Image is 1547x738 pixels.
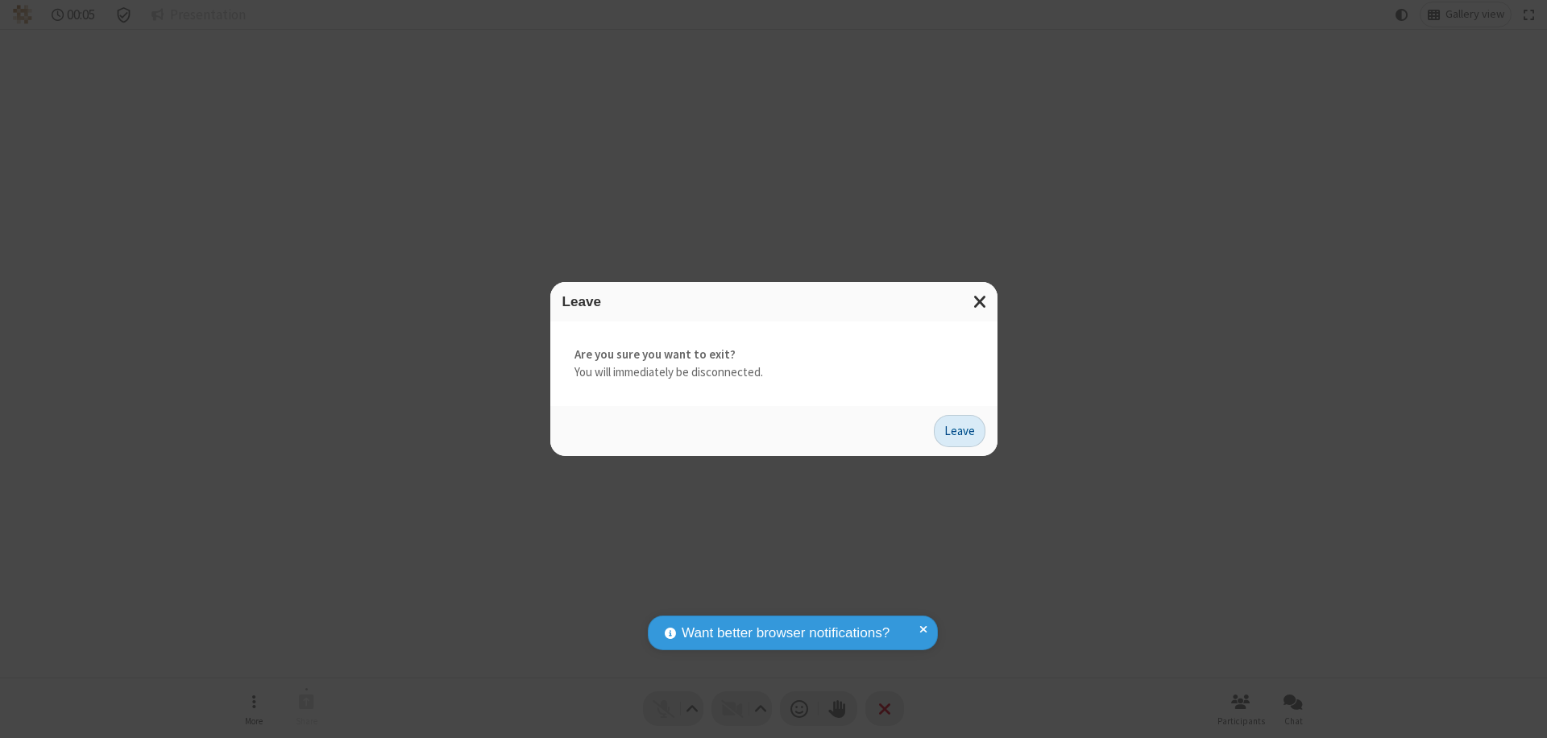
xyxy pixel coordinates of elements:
span: Want better browser notifications? [682,623,890,644]
button: Close modal [964,282,997,321]
button: Leave [934,415,985,447]
strong: Are you sure you want to exit? [574,346,973,364]
div: You will immediately be disconnected. [550,321,997,406]
h3: Leave [562,294,985,309]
